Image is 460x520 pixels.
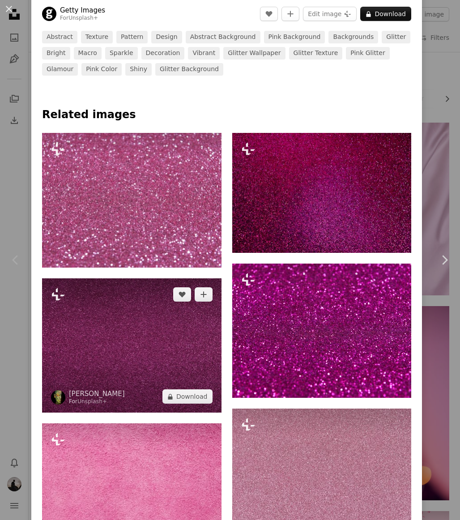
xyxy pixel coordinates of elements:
div: For [69,398,125,405]
a: glitter texture [289,47,343,60]
a: glamour [42,63,78,76]
img: a close up of a pink glitter background [42,133,221,267]
img: Go to Getty Images's profile [42,7,56,21]
h4: Related images [42,108,411,122]
a: shiny [125,63,152,76]
button: Like [260,7,278,21]
a: glitter background [155,63,223,76]
a: Unsplash+ [77,398,107,405]
a: a close up of a purple glitter background [42,341,221,349]
img: a pink glitter texture background [232,133,412,252]
a: Unsplash+ [68,15,98,21]
a: texture [81,31,113,43]
a: glitter [382,31,410,43]
img: a bright pink glitter background with lots of sparkle [232,264,412,398]
a: Getty Images [60,6,105,15]
a: backgrounds [328,31,378,43]
div: For [60,15,105,22]
img: Go to engin akyurt's profile [51,390,65,405]
a: macro [74,47,102,60]
a: pink background [264,31,325,43]
a: pink glitter [346,47,389,60]
a: a close up of a pink glitter background [42,196,221,204]
button: Add to Collection [195,287,213,302]
a: abstract [42,31,77,43]
a: vibrant [188,47,220,60]
a: a close up of a pink glitter background [232,472,412,480]
a: glitter wallpaper [223,47,285,60]
a: Next [429,217,460,303]
button: Add to Collection [281,7,299,21]
button: Download [162,389,213,404]
a: pink color [81,63,122,76]
a: a pink glitter texture background [232,189,412,197]
a: a bright pink glitter background with lots of sparkle [232,326,412,334]
a: bright [42,47,70,60]
button: Edit image [303,7,357,21]
img: a close up of a purple glitter background [42,278,221,413]
button: Download [360,7,411,21]
a: design [151,31,182,43]
a: [PERSON_NAME] [69,389,125,398]
a: abstract background [186,31,260,43]
a: decoration [141,47,185,60]
button: Like [173,287,191,302]
a: pattern [116,31,148,43]
a: red leather texture as background with natural pattern [42,479,221,487]
a: sparkle [105,47,138,60]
